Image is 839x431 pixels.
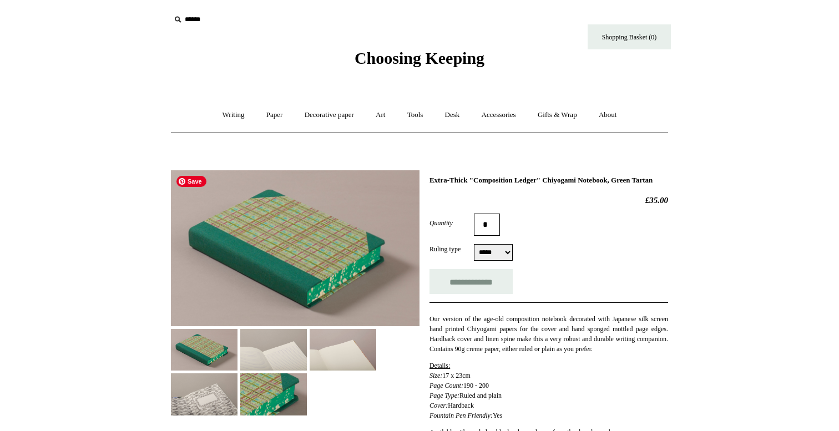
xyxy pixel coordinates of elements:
[429,372,442,379] em: Size:
[588,24,671,49] a: Shopping Basket (0)
[295,100,364,130] a: Decorative paper
[429,382,463,389] em: Page Count:
[459,392,502,399] span: Ruled and plain
[355,58,484,65] a: Choosing Keeping
[429,218,474,228] label: Quantity
[171,329,237,371] img: Extra-Thick "Composition Ledger" Chiyogami Notebook, Green Tartan
[176,176,206,187] span: Save
[448,402,474,409] span: Hardback
[366,100,395,130] a: Art
[472,100,526,130] a: Accessories
[240,373,307,415] img: Extra-Thick "Composition Ledger" Chiyogami Notebook, Green Tartan
[429,195,668,205] h2: £35.00
[463,382,489,389] span: 190 - 200
[429,244,474,254] label: Ruling type
[493,412,502,419] span: Yes
[355,49,484,67] span: Choosing Keeping
[435,100,470,130] a: Desk
[310,329,376,371] img: Extra-Thick "Composition Ledger" Chiyogami Notebook, Green Tartan
[429,402,448,409] em: Cover:
[429,412,493,419] em: Fountain Pen Friendly:
[171,170,419,326] img: Extra-Thick "Composition Ledger" Chiyogami Notebook, Green Tartan
[429,362,450,369] span: Details:
[429,392,459,399] em: Page Type:
[589,100,627,130] a: About
[171,373,237,415] img: Extra-Thick "Composition Ledger" Chiyogami Notebook, Green Tartan
[429,315,668,353] span: Our version of the age-old composition notebook decorated with Japanese silk screen hand printed ...
[528,100,587,130] a: Gifts & Wrap
[397,100,433,130] a: Tools
[442,372,471,379] span: 17 x 23cm
[429,176,668,185] h1: Extra-Thick "Composition Ledger" Chiyogami Notebook, Green Tartan
[213,100,255,130] a: Writing
[240,329,307,371] img: Extra-Thick "Composition Ledger" Chiyogami Notebook, Green Tartan
[256,100,293,130] a: Paper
